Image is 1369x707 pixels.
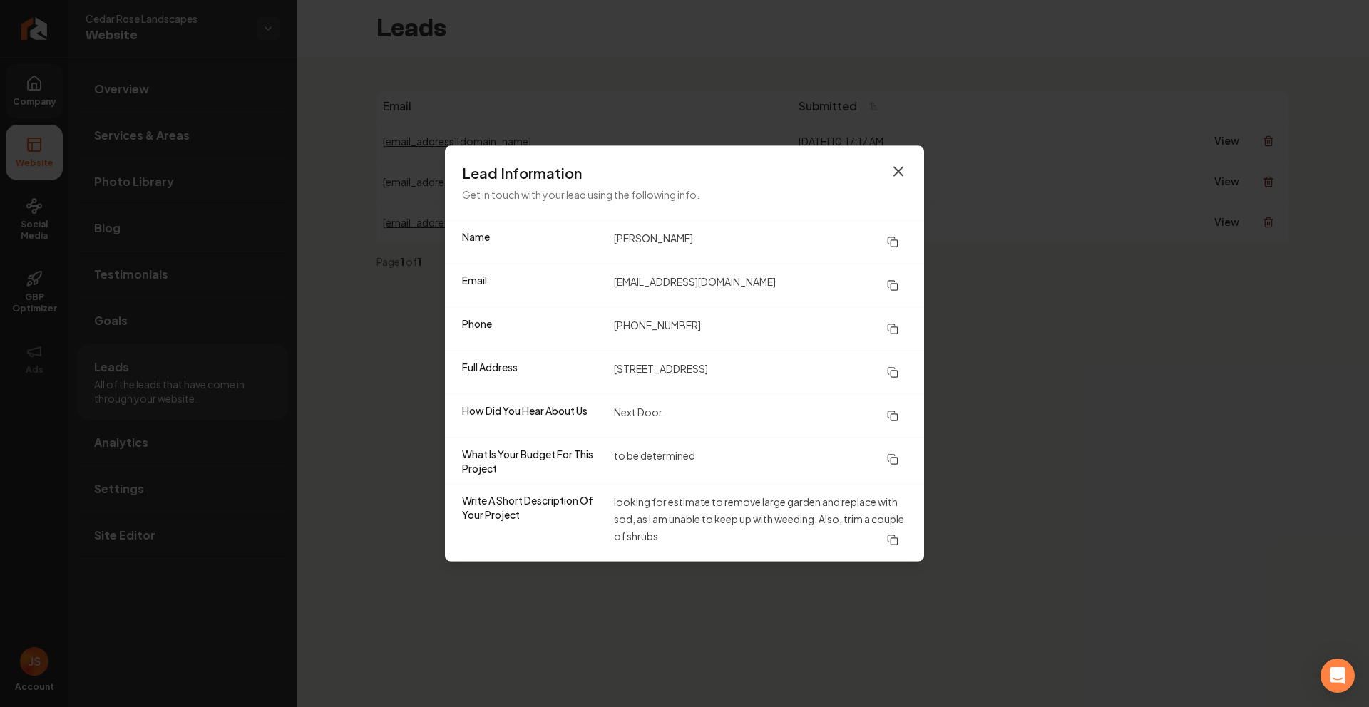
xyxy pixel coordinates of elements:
[462,403,603,429] dt: How Did You Hear About Us
[462,163,907,183] h3: Lead Information
[462,273,603,299] dt: Email
[614,229,907,255] dd: [PERSON_NAME]
[462,229,603,255] dt: Name
[462,493,603,553] dt: Write A Short Description Of Your Project
[614,360,907,386] dd: [STREET_ADDRESS]
[614,493,907,553] dd: looking for estimate to remove large garden and replace with sod, as I am unable to keep up with ...
[614,403,907,429] dd: Next Door
[462,316,603,342] dt: Phone
[462,447,603,475] dt: What Is Your Budget For This Project
[462,186,907,203] p: Get in touch with your lead using the following info.
[462,360,603,386] dt: Full Address
[614,447,907,475] dd: to be determined
[614,273,907,299] dd: [EMAIL_ADDRESS][DOMAIN_NAME]
[614,316,907,342] dd: [PHONE_NUMBER]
